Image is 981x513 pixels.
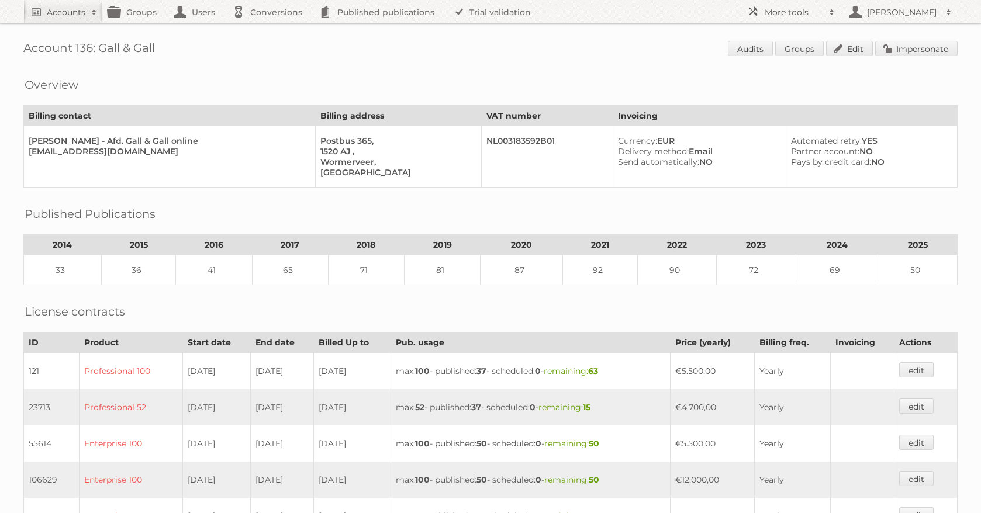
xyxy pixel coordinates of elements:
th: Billing contact [24,106,316,126]
th: Invoicing [831,332,894,353]
td: 41 [176,255,252,285]
td: 65 [252,255,328,285]
td: max: - published: - scheduled: - [391,462,670,498]
th: 2017 [252,235,328,255]
span: remaining: [544,474,599,485]
span: remaining: [544,366,598,376]
td: [DATE] [313,425,391,462]
th: Pub. usage [391,332,670,353]
th: VAT number [482,106,613,126]
td: [DATE] [182,425,251,462]
td: Enterprise 100 [79,462,182,498]
td: Professional 52 [79,389,182,425]
th: 2015 [101,235,176,255]
th: ID [24,332,80,353]
h1: Account 136: Gall & Gall [23,41,958,58]
td: [DATE] [182,353,251,390]
span: Currency: [618,136,657,146]
span: remaining: [544,438,599,449]
strong: 100 [415,438,430,449]
td: [DATE] [251,389,314,425]
td: 55614 [24,425,80,462]
th: Billed Up to [313,332,391,353]
h2: [PERSON_NAME] [864,6,940,18]
td: Enterprise 100 [79,425,182,462]
th: 2014 [24,235,102,255]
h2: Published Publications [25,205,156,223]
td: 121 [24,353,80,390]
td: 50 [878,255,958,285]
strong: 50 [476,438,487,449]
strong: 0 [535,366,541,376]
th: Price (yearly) [671,332,755,353]
td: 106629 [24,462,80,498]
td: 36 [101,255,176,285]
td: [DATE] [251,425,314,462]
td: [DATE] [182,389,251,425]
div: Wormerveer, [320,157,472,167]
a: Impersonate [875,41,958,56]
th: 2020 [481,235,563,255]
th: 2021 [563,235,638,255]
strong: 52 [415,402,424,413]
td: [DATE] [313,389,391,425]
th: 2023 [717,235,796,255]
strong: 50 [589,438,599,449]
th: Actions [894,332,958,353]
td: €5.500,00 [671,425,755,462]
td: €12.000,00 [671,462,755,498]
a: edit [899,362,934,377]
th: 2025 [878,235,958,255]
td: Yearly [754,389,831,425]
th: Product [79,332,182,353]
div: [PERSON_NAME] - Afd. Gall & Gall online [29,136,306,146]
td: 69 [796,255,878,285]
strong: 37 [476,366,486,376]
strong: 100 [415,474,430,485]
td: max: - published: - scheduled: - [391,389,670,425]
span: remaining: [538,402,590,413]
strong: 0 [536,438,541,449]
td: 87 [481,255,563,285]
td: max: - published: - scheduled: - [391,425,670,462]
h2: Overview [25,76,78,93]
div: [GEOGRAPHIC_DATA] [320,167,472,178]
th: End date [251,332,314,353]
td: Yearly [754,425,831,462]
div: NO [791,146,948,157]
strong: 0 [530,402,536,413]
span: Automated retry: [791,136,862,146]
td: 81 [405,255,481,285]
a: edit [899,435,934,450]
td: 92 [563,255,638,285]
th: Billing address [315,106,482,126]
td: Professional 100 [79,353,182,390]
div: Email [618,146,776,157]
span: Partner account: [791,146,859,157]
th: 2016 [176,235,252,255]
td: 72 [717,255,796,285]
h2: More tools [765,6,823,18]
h2: Accounts [47,6,85,18]
td: Yearly [754,353,831,390]
a: edit [899,471,934,486]
div: 1520 AJ , [320,146,472,157]
strong: 63 [588,366,598,376]
td: [DATE] [182,462,251,498]
td: [DATE] [313,353,391,390]
th: 2024 [796,235,878,255]
span: Send automatically: [618,157,699,167]
strong: 100 [415,366,430,376]
div: NO [618,157,776,167]
div: Postbus 365, [320,136,472,146]
td: 33 [24,255,102,285]
th: 2019 [405,235,481,255]
div: NO [791,157,948,167]
a: Groups [775,41,824,56]
td: [DATE] [251,462,314,498]
td: NL003183592B01 [482,126,613,188]
h2: License contracts [25,303,125,320]
th: Billing freq. [754,332,831,353]
strong: 37 [471,402,481,413]
a: Edit [826,41,873,56]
